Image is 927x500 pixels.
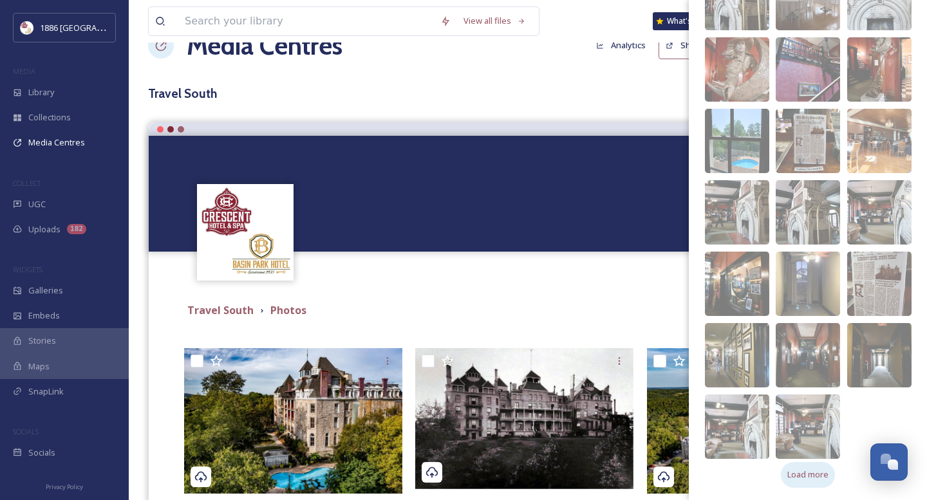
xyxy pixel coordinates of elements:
img: 01212613-1c52-41b9-bfd2-727f9c1fb051.jpg [847,180,912,245]
a: What's New [653,12,717,30]
span: Socials [28,447,55,459]
button: Analytics [590,33,652,58]
a: Media Centres [187,26,342,65]
span: COLLECT [13,178,41,188]
span: Media Centres [28,136,85,149]
img: DJI_0197-edit.jpg [184,348,402,494]
img: DJI_0204-edit.jpg [647,348,865,494]
img: 1268769b-51d8-44c3-8cdd-3e2bd6b16474.jpg [705,252,769,316]
img: 573208b7-90f2-423d-b39a-c978508c7b7c.jpg [776,180,840,245]
h3: Travel South [148,84,908,103]
strong: Photos [270,303,306,317]
img: c0c648b1-9982-4f0d-a213-a48f75d020bf.jpg [705,323,769,387]
span: 1886 [GEOGRAPHIC_DATA] [40,21,142,33]
a: Privacy Policy [46,478,83,494]
img: 9bb30c86-8d2a-4fc9-ab1d-f05a6acc8ee6.jpg [776,37,840,102]
span: MEDIA [13,66,35,76]
input: Search your library [178,7,434,35]
img: 3c60ffa5-e5a8-4d5e-94cd-a8cee37efe0f.jpg [847,252,912,316]
img: 0a54d660-e381-4438-9172-fd84a4d86731.jpg [776,323,840,387]
img: 4c011194-5788-4c0b-9c3b-6bf2873aa53e.jpg [705,37,769,102]
span: Load more [787,468,829,481]
img: 37431326-e62f-4739-bdd7-568bb30ae96b.jpg [847,109,912,173]
span: Uploads [28,223,61,236]
button: Share [659,32,711,59]
span: WIDGETS [13,264,42,274]
span: Privacy Policy [46,483,83,491]
img: logos.png [21,21,33,34]
span: UGC [28,198,46,210]
span: SOCIALS [13,427,39,436]
a: Analytics [590,33,659,58]
strong: Travel South [187,303,254,317]
span: SnapLink [28,385,64,398]
img: 63acbb2d-e690-44bd-bde0-9c46f9504045.jpg [705,394,769,459]
button: Open Chat [870,443,908,481]
span: Embeds [28,310,60,322]
span: Library [28,86,54,98]
img: 60a6894c-462f-4345-ba5a-cb31bfbede29.jpg [776,252,840,316]
img: b1e22f2b-473b-4cee-ad1c-f23dc74dc81f.jpg [847,37,912,102]
a: View all files [457,8,532,33]
span: Stories [28,335,56,347]
img: b863232e-a419-4eb2-91a3-0c19f96e1fa8.jpg [847,323,912,387]
img: 8cf0b6aa-fef3-4f8b-bbc4-7abbb1d5c02c.jpg [705,109,769,173]
img: ch_circa1890s.jpg [415,348,633,489]
img: logos.png [199,185,292,279]
img: 47f483d7-42bb-4573-afa5-9bf276b53b03.jpg [776,394,840,459]
img: e05391df-0fe4-4d42-80c6-3fbbaefdbe7c.jpg [705,180,769,245]
div: 182 [67,224,86,234]
img: a1674bed-4a2b-4408-a4d8-234de1769776.jpg [776,109,840,173]
span: Maps [28,360,50,373]
span: Collections [28,111,71,124]
span: Galleries [28,284,63,297]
